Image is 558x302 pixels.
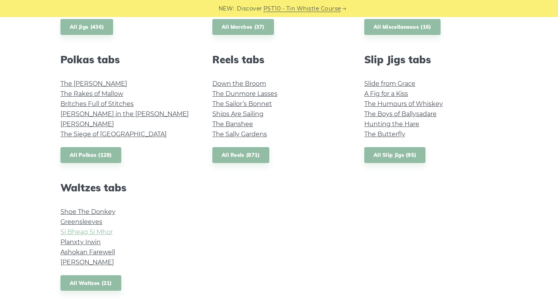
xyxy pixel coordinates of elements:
[60,182,194,194] h2: Waltzes tabs
[219,4,234,13] span: NEW:
[60,259,114,266] a: [PERSON_NAME]
[212,130,267,138] a: The Sally Gardens
[60,54,194,66] h2: Polkas tabs
[60,248,115,256] a: Ashokan Farewell
[60,275,121,291] a: All Waltzes (21)
[212,147,269,163] a: All Reels (871)
[60,218,102,226] a: Greensleeves
[364,130,405,138] a: The Butterfly
[212,110,263,118] a: Ships Are Sailing
[60,228,113,236] a: Si­ Bheag Si­ Mhor
[60,80,127,87] a: The [PERSON_NAME]
[364,19,441,35] a: All Miscellaneous (16)
[60,147,121,163] a: All Polkas (129)
[364,80,415,87] a: Slide from Grace
[212,54,346,66] h2: Reels tabs
[212,120,253,128] a: The Banshee
[60,120,114,128] a: [PERSON_NAME]
[212,100,272,108] a: The Sailor’s Bonnet
[364,90,408,97] a: A Fig for a Kiss
[60,19,113,35] a: All Jigs (436)
[212,19,274,35] a: All Marches (37)
[364,54,498,66] h2: Slip Jigs tabs
[60,238,101,246] a: Planxty Irwin
[237,4,262,13] span: Discover
[364,110,437,118] a: The Boys of Ballysadare
[60,208,115,215] a: Shoe The Donkey
[60,130,167,138] a: The Siege of [GEOGRAPHIC_DATA]
[60,100,134,108] a: Britches Full of Stitches
[263,4,341,13] a: PST10 - Tin Whistle Course
[364,147,425,163] a: All Slip Jigs (95)
[60,110,189,118] a: [PERSON_NAME] in the [PERSON_NAME]
[364,120,419,128] a: Hunting the Hare
[364,100,443,108] a: The Humours of Whiskey
[60,90,123,97] a: The Rakes of Mallow
[212,80,266,87] a: Down the Broom
[212,90,277,97] a: The Dunmore Lasses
